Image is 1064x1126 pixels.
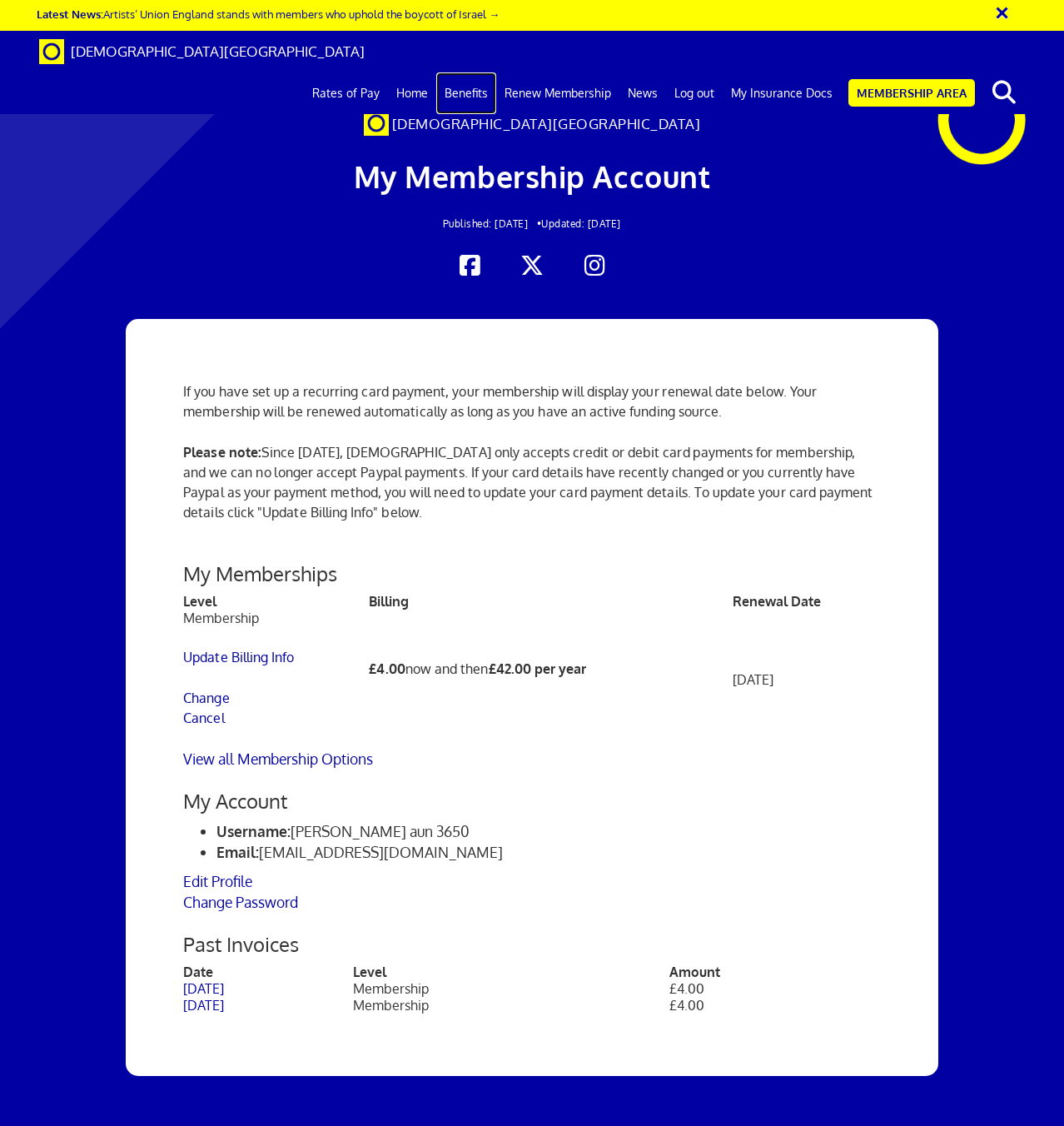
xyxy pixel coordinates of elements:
a: View all Membership Options [183,750,373,768]
td: Membership [183,610,369,749]
a: Benefits [436,72,496,114]
a: Renew Membership [496,72,619,114]
strong: Latest News: [37,7,103,21]
a: Latest News:Artists’ Union England stands with members who uphold the boycott of Israel → [37,7,500,21]
a: My Insurance Docs [723,72,841,114]
b: £42.00 per year [489,660,587,677]
a: Brand [DEMOGRAPHIC_DATA][GEOGRAPHIC_DATA] [27,31,377,72]
a: News [619,72,666,114]
h3: My Memberships [183,563,881,585]
h2: Updated: [DATE] [207,218,856,229]
button: search [978,75,1029,110]
td: Membership [353,980,669,997]
span: Published: [DATE] • [443,217,542,230]
th: Renewal Date [733,593,880,610]
td: £4.00 [669,980,881,997]
a: Update Billing Info [183,649,294,665]
p: If you have set up a recurring card payment, your membership will display your renewal date below... [183,381,881,421]
th: Level [183,593,369,610]
li: [PERSON_NAME] aun 3650 [216,821,881,842]
span: My Membership Account [354,157,711,195]
strong: Username: [216,822,291,840]
a: Membership Area [848,79,975,107]
a: Home [388,72,436,114]
h3: Past Invoices [183,934,881,955]
th: Billing [369,593,733,610]
a: [DATE] [183,997,224,1014]
a: [DATE] [183,980,224,997]
a: Change Password [183,893,298,911]
a: Rates of Pay [304,72,388,114]
li: [EMAIL_ADDRESS][DOMAIN_NAME] [216,842,881,863]
p: now and then [369,659,733,679]
h3: My Account [183,790,881,812]
td: Membership [353,997,669,1014]
p: Since [DATE], [DEMOGRAPHIC_DATA] only accepts credit or debit card payments for membership, and w... [183,442,881,542]
td: [DATE] [733,610,880,749]
a: Cancel [183,710,225,726]
th: Date [183,964,353,980]
a: Log out [666,72,723,114]
td: £4.00 [669,997,881,1014]
span: [DEMOGRAPHIC_DATA][GEOGRAPHIC_DATA] [392,115,701,132]
span: [DEMOGRAPHIC_DATA][GEOGRAPHIC_DATA] [71,42,365,60]
strong: Please note: [183,444,261,461]
th: Amount [669,964,881,980]
a: Change [183,690,230,706]
a: Edit Profile [183,872,252,890]
th: Level [353,964,669,980]
strong: Email: [216,843,259,861]
b: £4.00 [369,660,405,677]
